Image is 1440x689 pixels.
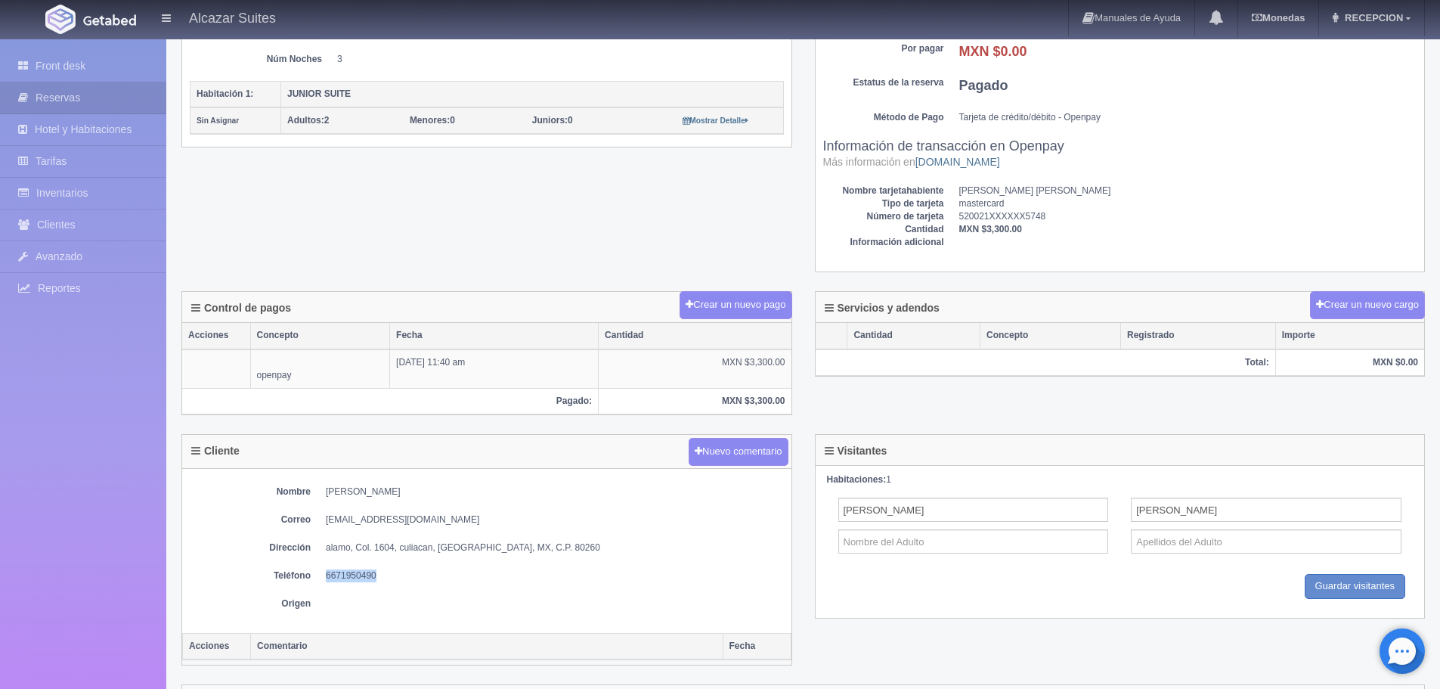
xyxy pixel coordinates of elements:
small: Más información en [823,156,1000,168]
a: Mostrar Detalle [683,115,748,126]
dt: Nombre tarjetahabiente [823,185,944,197]
img: Getabed [45,5,76,34]
dt: Dirección [190,542,311,554]
th: Pagado: [182,388,599,414]
h4: Cliente [191,445,240,457]
dt: Teléfono [190,570,311,582]
dd: 520021XXXXXX5748 [959,210,1417,223]
th: Concepto [980,323,1121,349]
strong: Habitaciones: [827,474,887,485]
th: Importe [1275,323,1424,349]
dt: Estatus de la reserva [823,76,944,89]
h3: Información de transacción en Openpay [823,139,1417,169]
b: MXN $3,300.00 [959,224,1022,234]
dt: Número de tarjeta [823,210,944,223]
th: Registrado [1120,323,1275,349]
img: Getabed [83,14,136,26]
h4: Visitantes [825,445,887,457]
th: Fecha [390,323,599,349]
dd: Tarjeta de crédito/débito - Openpay [959,111,1417,124]
dt: Nombre [190,486,311,498]
th: Cantidad [847,323,980,349]
dd: mastercard [959,197,1417,210]
h4: Control de pagos [191,303,291,314]
span: 0 [410,115,455,126]
dt: Método de Pago [823,111,944,124]
button: Crear un nuevo pago [680,291,791,319]
a: [DOMAIN_NAME] [915,156,1000,168]
dd: 6671950490 [326,570,784,582]
input: Apellidos del Adulto [1131,529,1401,554]
input: Apellidos del Adulto [1131,498,1401,522]
th: Acciones [182,323,250,349]
th: MXN $0.00 [1275,349,1424,376]
dt: Cantidad [823,223,944,236]
h4: Alcazar Suites [189,8,276,26]
dd: 3 [337,53,773,66]
b: Habitación 1: [197,88,253,99]
input: Nombre del Adulto [838,498,1109,522]
dt: Origen [190,597,311,610]
small: Sin Asignar [197,116,239,125]
h4: Servicios y adendos [825,303,940,314]
dt: Correo [190,514,311,526]
small: Mostrar Detalle [683,116,748,125]
span: RECEPCION [1341,12,1403,23]
dt: Información adicional [823,236,944,249]
th: Concepto [250,323,390,349]
td: openpay [250,349,390,389]
th: Cantidad [599,323,791,349]
input: Guardar visitantes [1305,574,1406,599]
input: Nombre del Adulto [838,529,1109,554]
button: Nuevo comentario [689,438,788,466]
th: Total: [816,349,1276,376]
b: Monedas [1252,12,1305,23]
strong: Juniors: [532,115,568,126]
td: MXN $3,300.00 [599,349,791,389]
dd: [PERSON_NAME] [326,486,784,498]
b: Pagado [959,78,1008,93]
div: 1 [827,473,1414,486]
dd: alamo, Col. 1604, culiacan, [GEOGRAPHIC_DATA], MX, C.P. 80260 [326,542,784,554]
strong: Adultos: [287,115,324,126]
dd: [PERSON_NAME] [PERSON_NAME] [959,185,1417,197]
strong: Menores: [410,115,450,126]
th: Acciones [183,634,251,660]
span: 2 [287,115,329,126]
span: 0 [532,115,573,126]
td: [DATE] 11:40 am [390,349,599,389]
th: JUNIOR SUITE [281,81,784,107]
dt: Tipo de tarjeta [823,197,944,210]
dt: Núm Noches [201,53,322,66]
button: Crear un nuevo cargo [1310,291,1425,319]
dd: [EMAIL_ADDRESS][DOMAIN_NAME] [326,514,784,526]
b: MXN $0.00 [959,44,1027,59]
th: Fecha [723,634,791,660]
dt: Por pagar [823,42,944,55]
th: Comentario [251,634,723,660]
th: MXN $3,300.00 [599,388,791,414]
